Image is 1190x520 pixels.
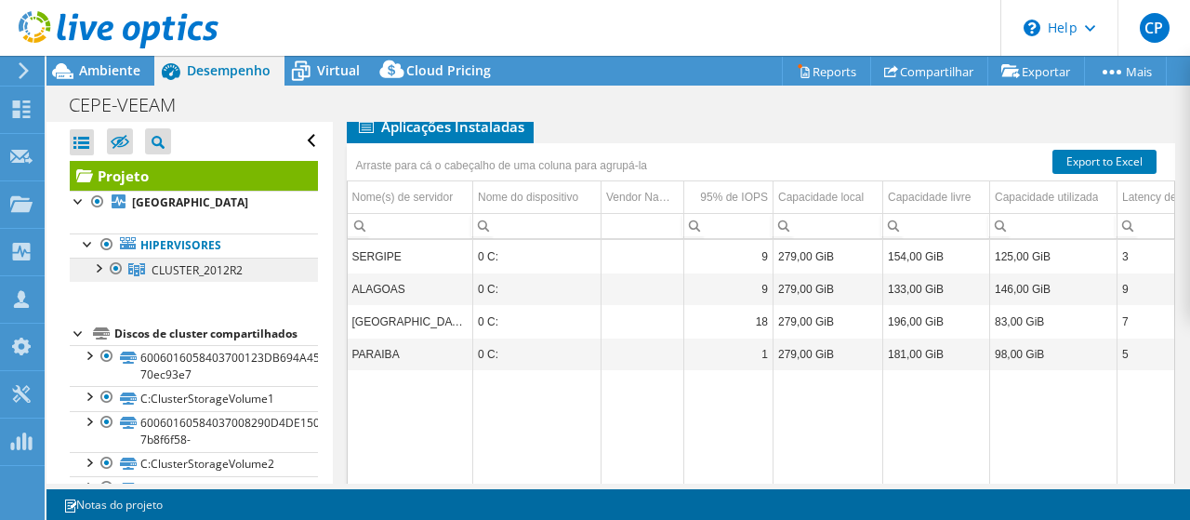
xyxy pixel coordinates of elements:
[602,338,684,370] td: Column Vendor Name*, Value
[684,240,773,273] td: Column 95% de IOPS, Value 9
[684,273,773,305] td: Column 95% de IOPS, Value 9
[1024,20,1040,36] svg: \n
[473,338,602,370] td: Column Nome do dispositivo, Value 0 C:
[1052,150,1157,174] a: Export to Excel
[684,213,773,238] td: Column 95% de IOPS, Filter cell
[773,213,883,238] td: Column Capacidade local, Filter cell
[700,186,768,208] div: 95% de IOPS
[348,181,473,214] td: Nome(s) de servidor Column
[773,273,883,305] td: Column Capacidade local, Value 279,00 GiB
[990,338,1117,370] td: Column Capacidade utilizada, Value 98,00 GiB
[990,213,1117,238] td: Column Capacidade utilizada, Filter cell
[132,194,248,210] b: [GEOGRAPHIC_DATA]
[883,273,990,305] td: Column Capacidade livre, Value 133,00 GiB
[70,386,318,410] a: C:ClusterStorageVolume1
[60,95,205,115] h1: CEPE-VEEAM
[602,273,684,305] td: Column Vendor Name*, Value
[684,305,773,338] td: Column 95% de IOPS, Value 18
[870,57,988,86] a: Compartilhar
[782,57,871,86] a: Reports
[473,305,602,338] td: Column Nome do dispositivo, Value 0 C:
[883,240,990,273] td: Column Capacidade livre, Value 154,00 GiB
[79,61,140,79] span: Ambiente
[114,323,318,345] div: Discos de cluster compartilhados
[348,305,473,338] td: Column Nome(s) de servidor, Value PERNAMBUCO
[883,338,990,370] td: Column Capacidade livre, Value 181,00 GiB
[606,186,679,208] div: Vendor Name*
[883,305,990,338] td: Column Capacidade livre, Value 196,00 GiB
[684,338,773,370] td: Column 95% de IOPS, Value 1
[684,181,773,214] td: 95% de IOPS Column
[478,186,578,208] div: Nome do dispositivo
[990,240,1117,273] td: Column Capacidade utilizada, Value 125,00 GiB
[888,186,971,208] div: Capacidade livre
[987,57,1085,86] a: Exportar
[990,305,1117,338] td: Column Capacidade utilizada, Value 83,00 GiB
[602,240,684,273] td: Column Vendor Name*, Value
[356,117,524,136] span: Aplicações Instaladas
[773,240,883,273] td: Column Capacidade local, Value 279,00 GiB
[351,153,653,179] div: Arraste para cá o cabeçalho de uma coluna para agrupá-la
[152,262,243,278] span: CLUSTER_2012R2
[602,213,684,238] td: Column Vendor Name*, Filter cell
[883,181,990,214] td: Capacidade livre Column
[990,273,1117,305] td: Column Capacidade utilizada, Value 146,00 GiB
[50,493,176,516] a: Notas do projeto
[602,181,684,214] td: Vendor Name* Column
[602,305,684,338] td: Column Vendor Name*, Value
[990,181,1117,214] td: Capacidade utilizada Column
[70,233,318,258] a: Hipervisores
[473,273,602,305] td: Column Nome do dispositivo, Value 0 C:
[773,305,883,338] td: Column Capacidade local, Value 279,00 GiB
[348,338,473,370] td: Column Nome(s) de servidor, Value PARAIBA
[883,213,990,238] td: Column Capacidade livre, Filter cell
[70,345,318,386] a: 6006016058403700123DB694A45CE511-70ec93e7
[348,240,473,273] td: Column Nome(s) de servidor, Value SERGIPE
[773,338,883,370] td: Column Capacidade local, Value 279,00 GiB
[70,161,318,191] a: Projeto
[70,258,318,282] a: CLUSTER_2012R2
[348,213,473,238] td: Column Nome(s) de servidor, Filter cell
[348,273,473,305] td: Column Nome(s) de servidor, Value ALAGOAS
[1140,13,1170,43] span: CP
[473,213,602,238] td: Column Nome do dispositivo, Filter cell
[70,191,318,215] a: [GEOGRAPHIC_DATA]
[1084,57,1167,86] a: Mais
[473,181,602,214] td: Nome do dispositivo Column
[406,61,491,79] span: Cloud Pricing
[70,411,318,452] a: 60060160584037008290D4DE150FE611-7b8f6f58-
[473,240,602,273] td: Column Nome do dispositivo, Value 0 C:
[70,476,318,517] a: 60060160984235005AA58331ABE2E811-325c21bf-
[70,452,318,476] a: C:ClusterStorageVolume2
[773,181,883,214] td: Capacidade local Column
[995,186,1098,208] div: Capacidade utilizada
[778,186,864,208] div: Capacidade local
[317,61,360,79] span: Virtual
[187,61,271,79] span: Desempenho
[352,186,454,208] div: Nome(s) de servidor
